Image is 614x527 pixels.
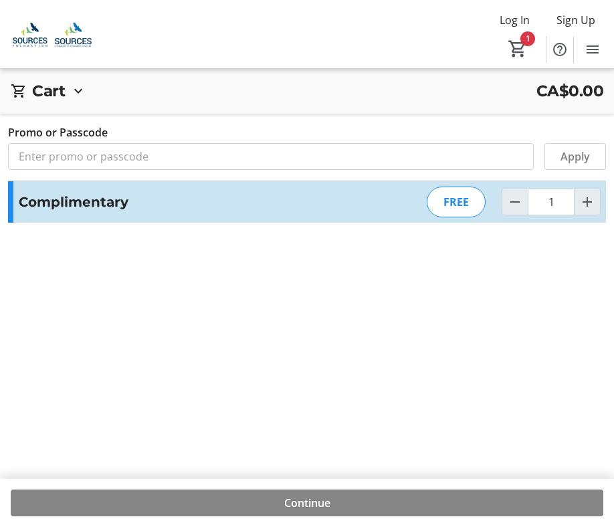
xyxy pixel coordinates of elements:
[8,143,534,170] input: Enter promo or passcode
[544,143,606,170] button: Apply
[11,490,603,516] button: Continue
[32,80,65,103] h2: Cart
[8,124,108,140] label: Promo or Passcode
[489,9,540,31] button: Log In
[427,187,486,217] div: FREE
[536,80,604,103] span: CA$0.00
[556,12,595,28] span: Sign Up
[8,9,97,60] img: Sources Community Resources Society and Sources Foundation's Logo
[546,36,573,63] button: Help
[560,148,590,165] span: Apply
[546,9,606,31] button: Sign Up
[500,12,530,28] span: Log In
[19,192,311,212] h3: Complimentary
[575,189,600,215] button: Increment by one
[579,36,606,63] button: Menu
[502,189,528,215] button: Decrement by one
[528,189,575,215] input: Complimentary Quantity
[284,495,330,511] span: Continue
[506,37,530,61] button: Cart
